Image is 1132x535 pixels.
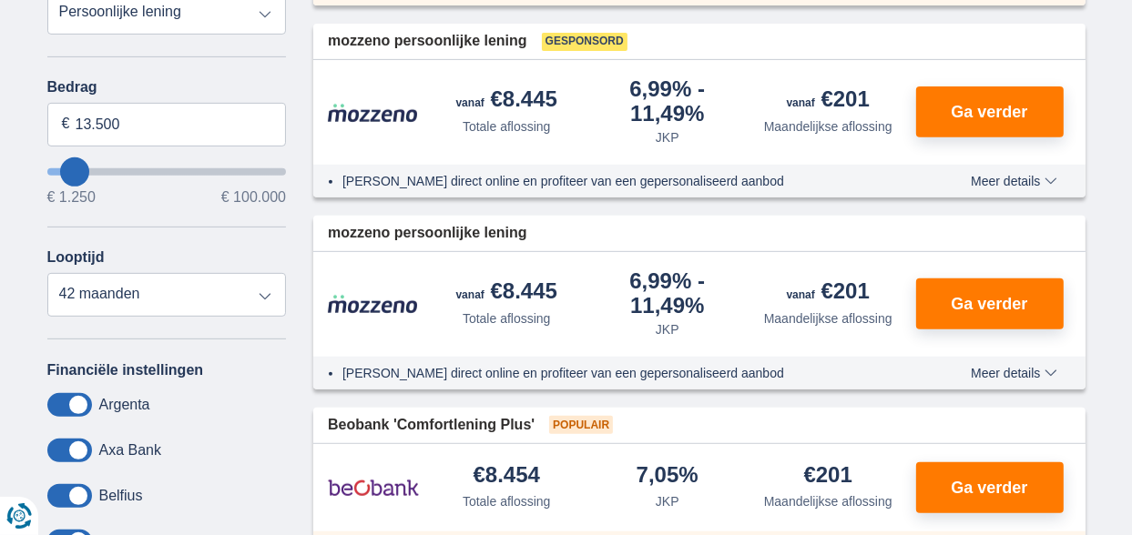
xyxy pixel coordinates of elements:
[328,294,419,314] img: product.pl.alt Mozzeno
[328,223,527,244] span: mozzeno persoonlijke lening
[62,114,70,135] span: €
[637,464,699,489] div: 7,05%
[463,117,551,136] div: Totale aflossing
[99,488,143,504] label: Belfius
[549,416,613,434] span: Populair
[99,442,161,459] label: Axa Bank
[951,296,1027,312] span: Ga verder
[47,362,204,379] label: Financiële instellingen
[971,175,1056,187] span: Meer details
[456,88,557,114] div: €8.445
[787,88,870,114] div: €201
[916,462,1064,513] button: Ga verder
[328,415,535,436] span: Beobank 'Comfortlening Plus'
[47,168,287,176] input: wantToBorrow
[474,464,540,489] div: €8.454
[804,464,852,489] div: €201
[595,78,741,125] div: 6,99%
[328,31,527,52] span: mozzeno persoonlijke lening
[916,278,1064,329] button: Ga verder
[456,280,557,306] div: €8.445
[328,465,419,510] img: product.pl.alt Beobank
[656,128,679,146] div: JKP
[957,366,1070,380] button: Meer details
[951,104,1027,120] span: Ga verder
[971,367,1056,379] span: Meer details
[99,397,150,413] label: Argenta
[951,479,1027,496] span: Ga verder
[463,309,551,328] div: Totale aflossing
[221,190,286,205] span: € 100.000
[787,280,870,306] div: €201
[47,190,96,205] span: € 1.250
[656,492,679,510] div: JKP
[656,320,679,338] div: JKP
[47,249,105,266] label: Looptijd
[47,79,287,96] label: Bedrag
[764,492,892,510] div: Maandelijkse aflossing
[764,309,892,328] div: Maandelijkse aflossing
[328,103,419,123] img: product.pl.alt Mozzeno
[542,33,627,51] span: Gesponsord
[342,172,904,190] li: [PERSON_NAME] direct online en profiteer van een gepersonaliseerd aanbod
[957,174,1070,188] button: Meer details
[342,364,904,382] li: [PERSON_NAME] direct online en profiteer van een gepersonaliseerd aanbod
[463,492,551,510] div: Totale aflossing
[916,86,1064,137] button: Ga verder
[764,117,892,136] div: Maandelijkse aflossing
[595,270,741,317] div: 6,99%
